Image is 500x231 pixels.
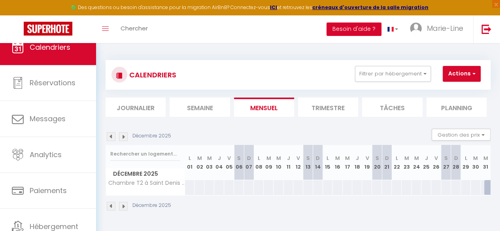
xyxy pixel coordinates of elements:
[313,145,323,180] th: 14
[204,145,214,180] th: 03
[352,145,362,180] th: 18
[197,154,202,162] abbr: M
[293,145,303,180] th: 12
[483,154,488,162] abbr: M
[464,154,467,162] abbr: L
[323,145,333,180] th: 15
[372,145,382,180] th: 20
[375,154,379,162] abbr: S
[30,42,70,52] span: Calendriers
[224,145,234,180] th: 05
[426,98,487,117] li: Planning
[115,15,154,43] a: Chercher
[333,145,343,180] th: 16
[454,154,458,162] abbr: D
[237,154,241,162] abbr: S
[170,98,230,117] li: Semaine
[6,3,30,27] button: Ouvrir le widget de chat LiveChat
[247,154,251,162] abbr: D
[303,145,313,180] th: 13
[444,154,448,162] abbr: S
[355,66,431,82] button: Filtrer par hébergement
[121,24,148,32] span: Chercher
[431,145,441,180] th: 26
[258,154,260,162] abbr: L
[287,154,290,162] abbr: J
[312,4,428,11] a: créneaux d'ouverture de la salle migration
[132,132,171,140] p: Décembre 2025
[254,145,264,180] th: 08
[481,24,491,34] img: logout
[306,154,310,162] abbr: S
[385,154,389,162] abbr: D
[244,145,254,180] th: 07
[345,154,350,162] abbr: M
[127,66,176,84] h3: CALENDRIERS
[365,154,369,162] abbr: V
[443,66,481,82] button: Actions
[392,145,402,180] th: 22
[441,145,451,180] th: 27
[218,154,221,162] abbr: J
[404,15,473,43] a: ... Marie-Line
[132,202,171,209] p: Décembre 2025
[185,145,195,180] th: 01
[326,23,381,36] button: Besoin d'aide ?
[266,154,271,162] abbr: M
[421,145,431,180] th: 25
[411,145,421,180] th: 24
[461,145,471,180] th: 29
[107,180,186,186] span: Chambre T2 à Saint Denis Confort et Proximité
[343,145,353,180] th: 17
[234,145,244,180] th: 06
[30,78,75,88] span: Réservations
[402,145,411,180] th: 23
[410,23,422,34] img: ...
[30,150,62,160] span: Analytics
[451,145,461,180] th: 28
[414,154,419,162] abbr: M
[30,114,66,124] span: Messages
[362,98,422,117] li: Tâches
[335,154,340,162] abbr: M
[30,186,67,195] span: Paiements
[207,154,212,162] abbr: M
[362,145,372,180] th: 19
[326,154,329,162] abbr: L
[189,154,191,162] abbr: L
[214,145,224,180] th: 04
[227,154,231,162] abbr: V
[270,4,277,11] a: ICI
[316,154,320,162] abbr: D
[234,98,294,117] li: Mensuel
[24,22,72,36] img: Super Booking
[110,147,180,161] input: Rechercher un logement...
[106,168,185,180] span: Décembre 2025
[481,145,491,180] th: 31
[473,154,478,162] abbr: M
[296,154,300,162] abbr: V
[298,98,358,117] li: Trimestre
[356,154,359,162] abbr: J
[427,23,463,33] span: Marie-Line
[276,154,281,162] abbr: M
[382,145,392,180] th: 21
[274,145,283,180] th: 10
[434,154,438,162] abbr: V
[425,154,428,162] abbr: J
[194,145,204,180] th: 02
[106,98,166,117] li: Journalier
[396,154,398,162] abbr: L
[471,145,481,180] th: 30
[404,154,409,162] abbr: M
[264,145,274,180] th: 09
[432,129,491,141] button: Gestion des prix
[283,145,293,180] th: 11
